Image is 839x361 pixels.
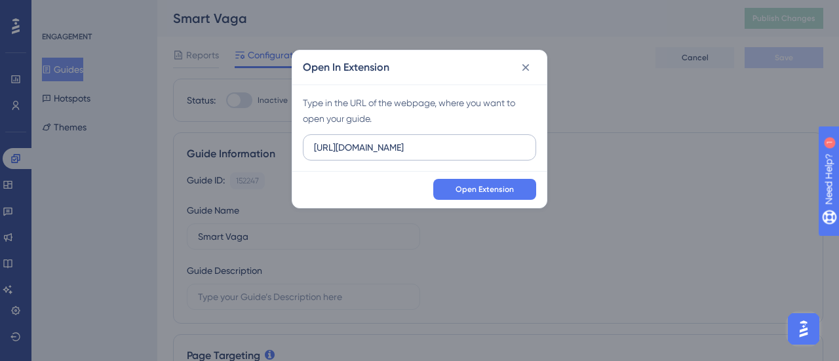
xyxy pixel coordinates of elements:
[456,184,514,195] span: Open Extension
[31,3,82,19] span: Need Help?
[784,309,823,349] iframe: UserGuiding AI Assistant Launcher
[303,95,536,126] div: Type in the URL of the webpage, where you want to open your guide.
[91,7,95,17] div: 1
[303,60,389,75] h2: Open In Extension
[314,140,525,155] input: URL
